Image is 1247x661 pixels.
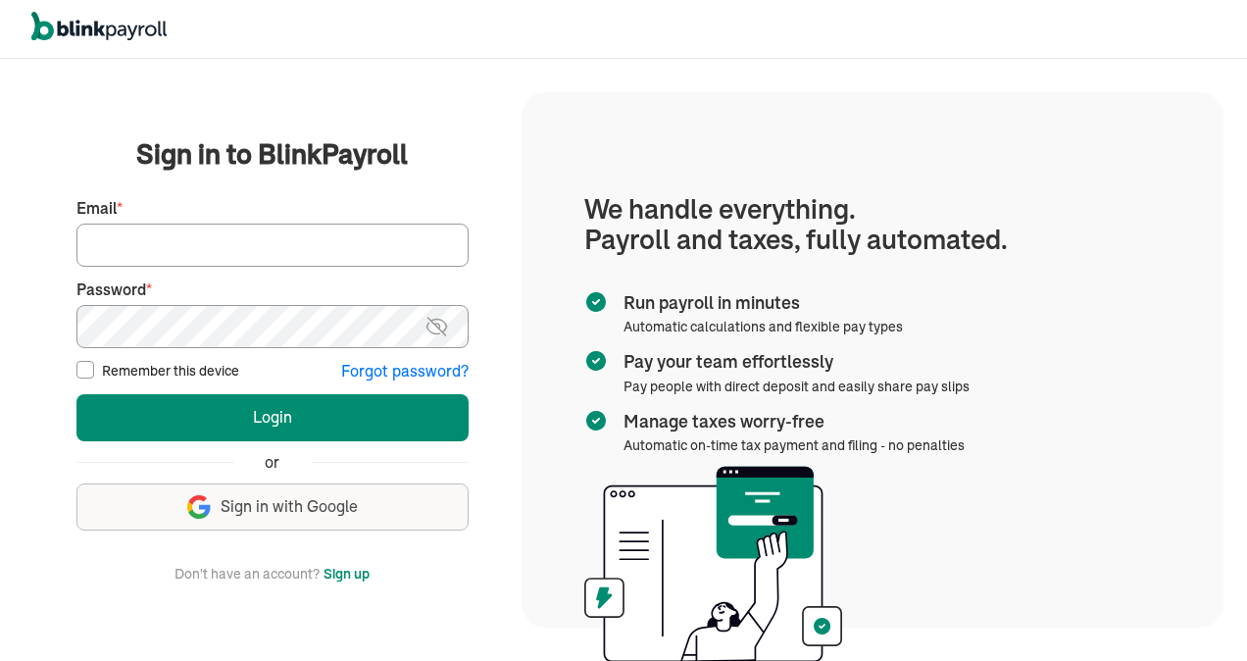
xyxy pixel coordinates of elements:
span: Automatic on-time tax payment and filing - no penalties [623,436,965,454]
span: or [265,451,279,474]
span: Don't have an account? [175,562,320,585]
input: Your email address [76,224,469,267]
span: Pay people with direct deposit and easily share pay slips [623,378,970,395]
span: Sign in with Google [221,495,358,518]
img: checkmark [584,290,608,314]
img: logo [31,12,167,41]
img: eye [424,315,449,338]
h1: We handle everything. Payroll and taxes, fully automated. [584,194,1161,255]
span: Pay your team effortlessly [623,349,962,375]
span: Automatic calculations and flexible pay types [623,318,903,335]
span: Sign in to BlinkPayroll [136,134,408,174]
img: checkmark [584,349,608,373]
button: Forgot password? [341,360,469,382]
label: Remember this device [102,361,239,381]
span: Manage taxes worry-free [623,409,957,434]
button: Sign in with Google [76,483,469,531]
label: Email [76,197,469,220]
img: checkmark [584,409,608,432]
label: Password [76,279,469,301]
button: Login [76,394,469,441]
button: Sign up [324,562,370,585]
span: Run payroll in minutes [623,290,895,316]
img: google [187,495,211,519]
